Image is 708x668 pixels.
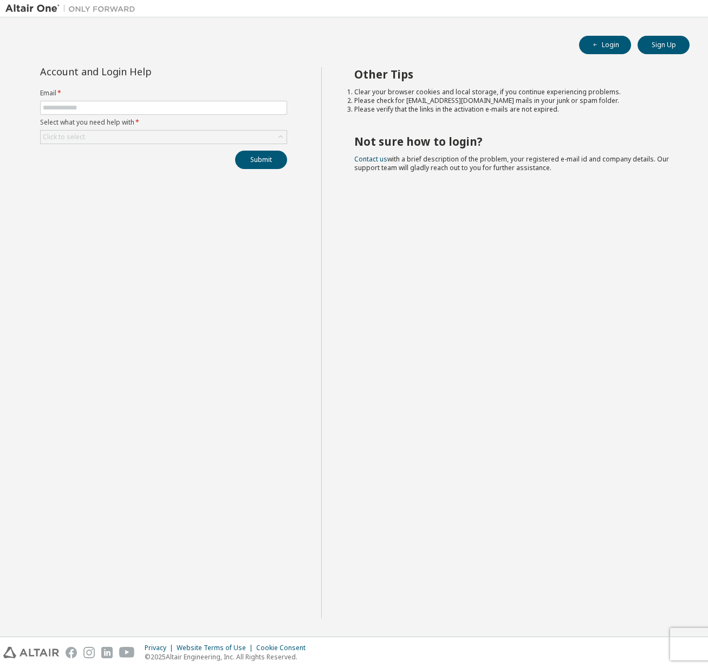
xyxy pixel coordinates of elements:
img: facebook.svg [66,647,77,658]
div: Click to select [41,131,287,144]
span: with a brief description of the problem, your registered e-mail id and company details. Our suppo... [354,154,669,172]
li: Clear your browser cookies and local storage, if you continue experiencing problems. [354,88,670,96]
div: Privacy [145,644,177,652]
img: altair_logo.svg [3,647,59,658]
label: Email [40,89,287,98]
button: Login [579,36,631,54]
img: Altair One [5,3,141,14]
p: © 2025 Altair Engineering, Inc. All Rights Reserved. [145,652,312,661]
div: Cookie Consent [256,644,312,652]
div: Click to select [43,133,85,141]
li: Please verify that the links in the activation e-mails are not expired. [354,105,670,114]
li: Please check for [EMAIL_ADDRESS][DOMAIN_NAME] mails in your junk or spam folder. [354,96,670,105]
img: linkedin.svg [101,647,113,658]
img: youtube.svg [119,647,135,658]
div: Account and Login Help [40,67,238,76]
label: Select what you need help with [40,118,287,127]
button: Submit [235,151,287,169]
div: Website Terms of Use [177,644,256,652]
button: Sign Up [638,36,690,54]
a: Contact us [354,154,387,164]
img: instagram.svg [83,647,95,658]
h2: Not sure how to login? [354,134,670,148]
h2: Other Tips [354,67,670,81]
